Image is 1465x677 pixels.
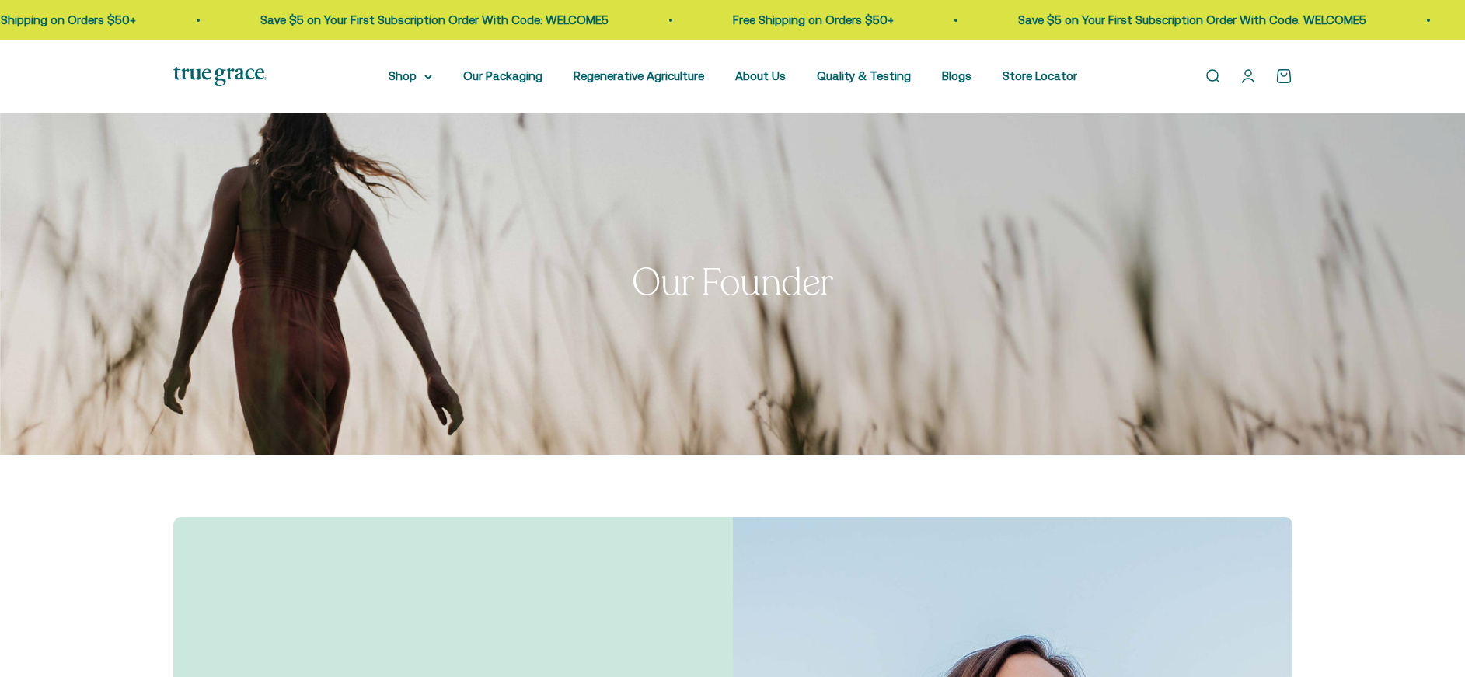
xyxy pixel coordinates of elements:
[389,67,432,85] summary: Shop
[256,11,605,30] p: Save $5 on Your First Subscription Order With Code: WELCOME5
[632,257,833,308] split-lines: Our Founder
[735,69,786,82] a: About Us
[574,69,704,82] a: Regenerative Agriculture
[729,13,890,26] a: Free Shipping on Orders $50+
[1003,69,1077,82] a: Store Locator
[463,69,542,82] a: Our Packaging
[817,69,911,82] a: Quality & Testing
[942,69,971,82] a: Blogs
[1014,11,1362,30] p: Save $5 on Your First Subscription Order With Code: WELCOME5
